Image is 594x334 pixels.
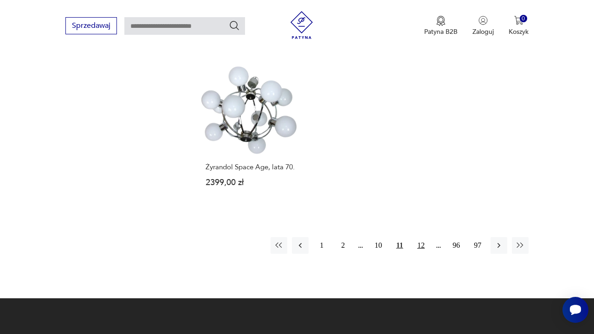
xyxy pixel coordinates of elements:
[562,297,588,323] iframe: Smartsupp widget button
[514,16,523,25] img: Ikona koszyka
[370,237,387,254] button: 10
[424,16,458,36] a: Ikona medaluPatyna B2B
[448,237,465,254] button: 96
[65,17,117,34] button: Sprzedawaj
[509,27,529,36] p: Koszyk
[478,16,488,25] img: Ikonka użytkownika
[206,163,300,171] h3: Żyrandol Space Age, lata 70.
[201,53,304,205] a: Żyrandol Space Age, lata 70.Żyrandol Space Age, lata 70.2399,00 zł
[413,237,429,254] button: 12
[424,27,458,36] p: Patyna B2B
[436,16,445,26] img: Ikona medalu
[391,237,408,254] button: 11
[472,27,494,36] p: Zaloguj
[424,16,458,36] button: Patyna B2B
[65,23,117,30] a: Sprzedawaj
[313,237,330,254] button: 1
[520,15,528,23] div: 0
[335,237,351,254] button: 2
[206,179,300,186] p: 2399,00 zł
[509,16,529,36] button: 0Koszyk
[472,16,494,36] button: Zaloguj
[229,20,240,31] button: Szukaj
[469,237,486,254] button: 97
[288,11,316,39] img: Patyna - sklep z meblami i dekoracjami vintage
